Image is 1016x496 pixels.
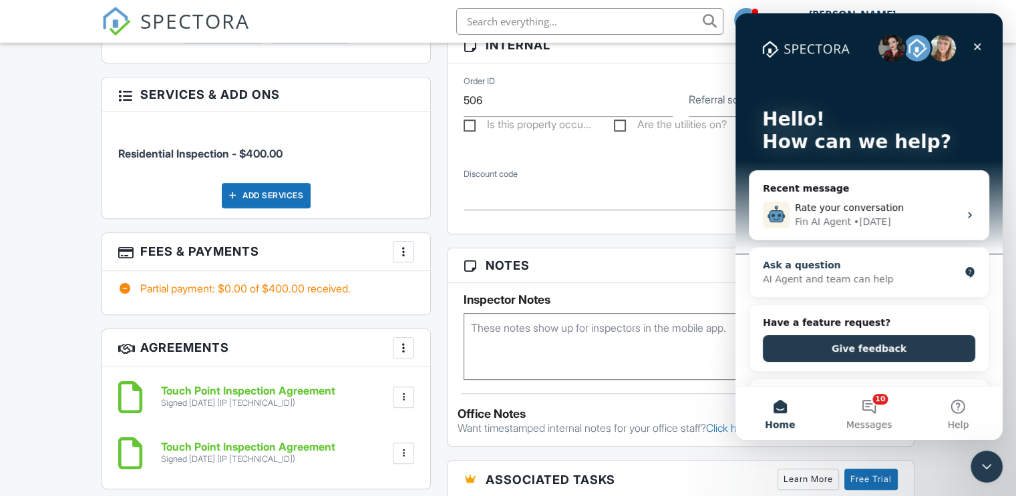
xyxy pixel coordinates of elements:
label: Order ID [464,75,495,87]
div: [PERSON_NAME] [809,8,896,21]
h3: Fees & Payments [102,233,430,271]
h3: Services & Add ons [102,77,430,112]
div: Add Services [222,183,311,208]
h6: Touch Point Inspection Agreement [161,441,335,453]
h6: Touch Point Inspection Agreement [161,385,335,397]
h3: Agreements [102,329,430,367]
a: Touch Point Inspection Agreement Signed [DATE] (IP [TECHNICAL_ID]) [161,441,335,465]
div: Office Notes [458,407,904,421]
label: Are the utilities on? [614,118,727,135]
div: Partial payment: $0.00 of $400.00 received. [118,281,414,296]
p: Want timestamped internal notes for your office staff? [458,421,904,435]
div: Signed [DATE] (IP [TECHNICAL_ID]) [161,398,335,409]
div: Signed [DATE] (IP [TECHNICAL_ID]) [161,454,335,465]
img: The Best Home Inspection Software - Spectora [102,7,131,36]
h3: Internal [448,28,914,63]
label: Referral source [689,92,760,107]
h5: Inspector Notes [464,293,898,306]
a: Click here to trial Spectora Advanced. [706,421,880,435]
h3: Notes [448,248,914,283]
span: SPECTORA [140,7,250,35]
label: Discount code [464,168,518,180]
iframe: Intercom live chat [971,451,1003,483]
span: Residential Inspection - $400.00 [118,147,283,160]
a: Learn More [778,469,839,490]
label: Is this property occupied? [464,118,591,135]
iframe: Intercom live chat [735,13,1003,440]
input: Search everything... [456,8,723,35]
a: Touch Point Inspection Agreement Signed [DATE] (IP [TECHNICAL_ID]) [161,385,335,409]
a: Free Trial [844,469,898,490]
li: Service: Residential Inspection [118,122,414,172]
a: SPECTORA [102,18,250,46]
span: Associated Tasks [486,471,615,489]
